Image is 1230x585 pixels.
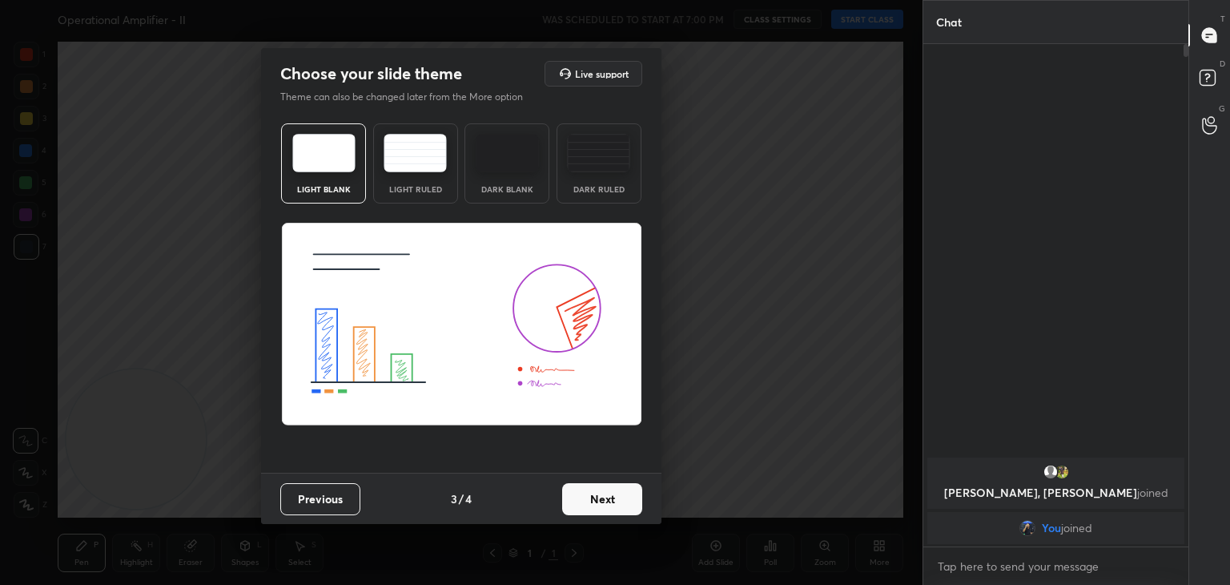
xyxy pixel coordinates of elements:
[476,134,539,172] img: darkTheme.f0cc69e5.svg
[575,69,629,79] h5: Live support
[1061,522,1092,535] span: joined
[923,454,1188,547] div: grid
[923,1,975,43] p: Chat
[937,486,1175,499] p: [PERSON_NAME], [PERSON_NAME]
[1220,58,1225,70] p: D
[1042,522,1061,535] span: You
[384,185,448,193] div: Light Ruled
[1043,464,1059,480] img: default.png
[280,63,462,84] h2: Choose your slide theme
[567,185,631,193] div: Dark Ruled
[465,490,472,507] h4: 4
[1054,464,1070,480] img: 4d25eee297ba45ad9c4fd6406eb4518f.jpg
[292,134,356,172] img: lightTheme.e5ed3b09.svg
[562,483,642,515] button: Next
[451,490,457,507] h4: 3
[281,223,642,426] img: lightThemeBanner.fbc32fad.svg
[291,185,356,193] div: Light Blank
[475,185,539,193] div: Dark Blank
[1019,520,1035,536] img: d89acffa0b7b45d28d6908ca2ce42307.jpg
[1219,103,1225,115] p: G
[280,90,540,104] p: Theme can also be changed later from the More option
[384,134,447,172] img: lightRuledTheme.5fabf969.svg
[280,483,360,515] button: Previous
[1220,13,1225,25] p: T
[1137,485,1168,500] span: joined
[459,490,464,507] h4: /
[567,134,630,172] img: darkRuledTheme.de295e13.svg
